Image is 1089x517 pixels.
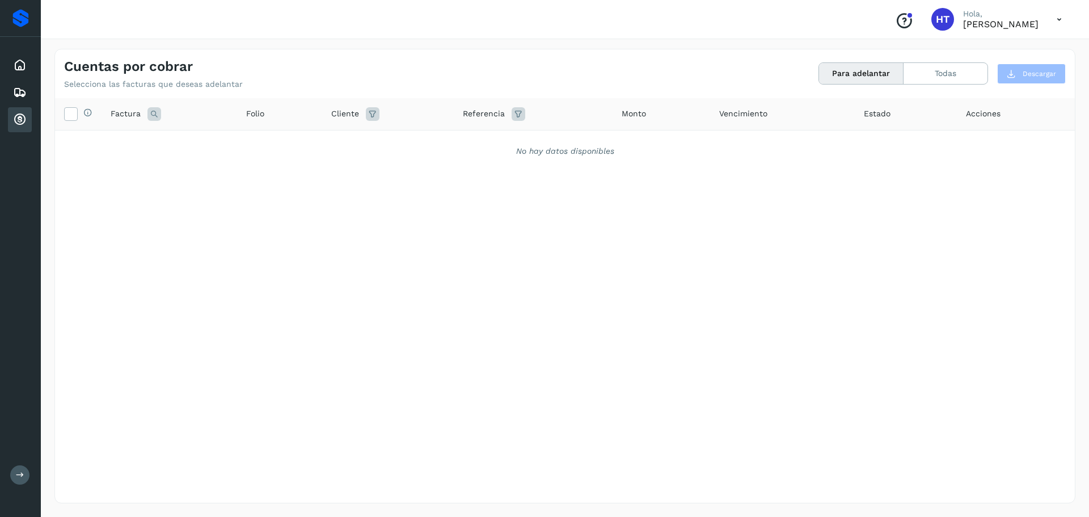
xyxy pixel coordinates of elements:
[1023,69,1056,79] span: Descargar
[111,108,141,120] span: Factura
[819,63,904,84] button: Para adelantar
[997,64,1066,84] button: Descargar
[966,108,1001,120] span: Acciones
[64,79,243,89] p: Selecciona las facturas que deseas adelantar
[70,145,1060,157] div: No hay datos disponibles
[963,9,1039,19] p: Hola,
[719,108,767,120] span: Vencimiento
[64,58,193,75] h4: Cuentas por cobrar
[8,80,32,105] div: Embarques
[963,19,1039,30] p: Hugo Torres Aguilar
[864,108,890,120] span: Estado
[8,107,32,132] div: Cuentas por cobrar
[331,108,359,120] span: Cliente
[463,108,505,120] span: Referencia
[622,108,646,120] span: Monto
[246,108,264,120] span: Folio
[904,63,987,84] button: Todas
[8,53,32,78] div: Inicio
